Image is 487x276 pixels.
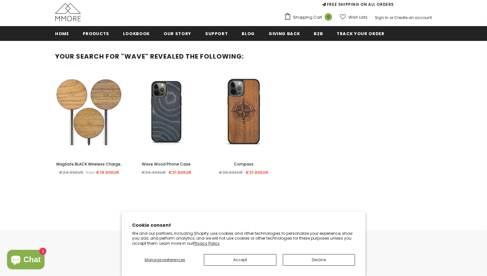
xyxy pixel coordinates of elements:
[293,14,322,21] span: Shopping Cart
[121,52,148,61] strong: "wave"
[132,161,200,168] a: Wave Wood Phone Case
[269,26,300,41] a: Giving back
[210,161,277,168] a: Compass
[141,169,166,176] span: €34.90EUR
[83,31,109,37] span: Products
[55,52,119,61] span: Your search for
[164,26,191,41] a: Our Story
[340,12,368,23] a: Wish Lists
[314,31,323,37] span: B2B
[55,31,69,37] span: Home
[164,31,191,37] span: Our Story
[389,15,393,20] span: or
[314,26,323,41] a: B2B
[283,254,355,266] button: Decline
[394,15,432,20] a: Create an account
[132,231,355,246] p: We and our partners, including Shopify, use cookies and other technologies to personalize your ex...
[55,3,81,21] img: MMORE Cases
[219,169,243,176] span: €38.90EUR
[132,222,355,229] h2: Cookie consent
[337,26,384,41] a: Track your order
[123,31,150,37] span: Lookbook
[349,14,368,21] span: Wish Lists
[193,241,220,246] a: Privacy Policy
[132,254,197,266] button: Manage preferences
[56,161,123,174] span: MagSafe BLACK Wireless Charger - Wood
[284,13,335,22] a: Shopping Cart 0
[96,169,119,176] span: €19.90EUR
[242,26,255,41] a: Blog
[269,31,300,37] span: Giving back
[5,250,46,271] inbox-online-store-chat: Shopify online store chat
[204,254,276,266] button: Accept
[242,31,255,37] span: Blog
[55,161,123,168] a: MagSafe BLACK Wireless Charger - Wood
[234,161,253,167] span: Compass
[86,170,95,175] em: from
[123,26,150,41] a: Lookbook
[142,161,191,167] span: Wave Wood Phone Case
[83,26,109,41] a: Products
[145,257,185,262] span: Manage preferences
[337,31,384,37] span: Track your order
[59,169,83,176] span: €24.90EUR
[168,169,191,176] span: €31.90EUR
[375,15,388,20] a: Sign In
[325,13,332,21] span: 0
[245,169,268,176] span: €31.90EUR
[55,26,69,41] a: Home
[150,52,244,61] span: revealed the following:
[205,31,228,37] span: support
[205,26,228,41] a: support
